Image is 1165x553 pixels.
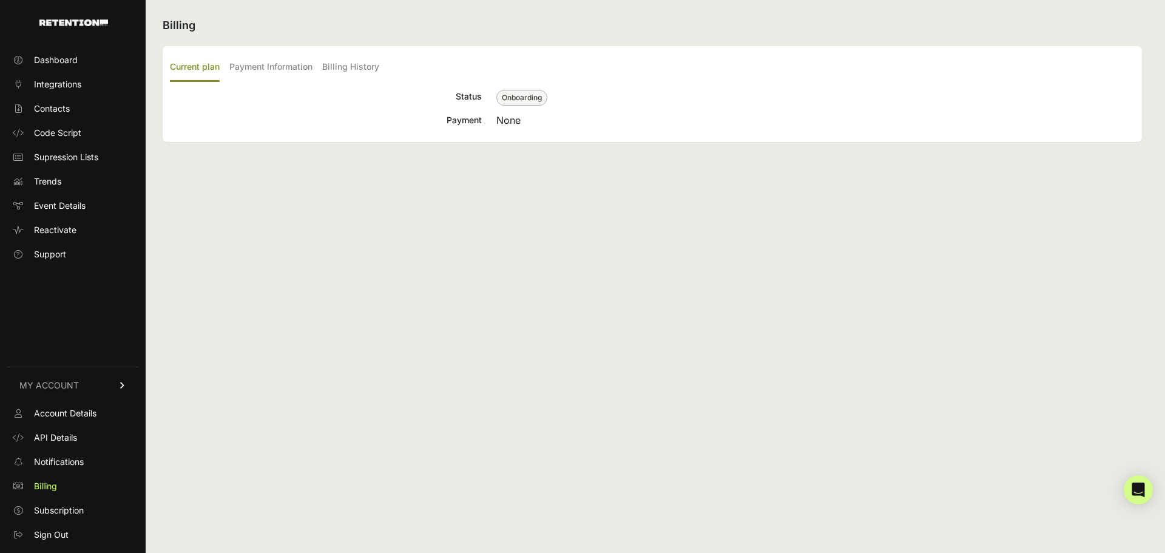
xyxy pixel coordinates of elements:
[163,17,1142,34] h2: Billing
[34,456,84,468] span: Notifications
[19,379,79,392] span: MY ACCOUNT
[7,428,138,447] a: API Details
[34,480,57,492] span: Billing
[7,75,138,94] a: Integrations
[7,196,138,215] a: Event Details
[7,50,138,70] a: Dashboard
[7,99,138,118] a: Contacts
[34,54,78,66] span: Dashboard
[7,477,138,496] a: Billing
[7,525,138,545] a: Sign Out
[7,172,138,191] a: Trends
[7,452,138,472] a: Notifications
[170,89,482,106] div: Status
[170,113,482,127] div: Payment
[7,501,138,520] a: Subscription
[34,504,84,517] span: Subscription
[496,90,547,106] span: Onboarding
[34,432,77,444] span: API Details
[7,404,138,423] a: Account Details
[34,127,81,139] span: Code Script
[7,220,138,240] a: Reactivate
[34,175,61,188] span: Trends
[322,53,379,82] label: Billing History
[39,19,108,26] img: Retention.com
[34,407,96,419] span: Account Details
[496,113,1135,127] div: None
[1124,475,1153,504] div: Open Intercom Messenger
[7,123,138,143] a: Code Script
[34,529,69,541] span: Sign Out
[34,248,66,260] span: Support
[170,53,220,82] label: Current plan
[229,53,312,82] label: Payment Information
[34,78,81,90] span: Integrations
[34,103,70,115] span: Contacts
[7,367,138,404] a: MY ACCOUNT
[7,148,138,167] a: Supression Lists
[34,151,98,163] span: Supression Lists
[34,200,86,212] span: Event Details
[34,224,76,236] span: Reactivate
[7,245,138,264] a: Support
